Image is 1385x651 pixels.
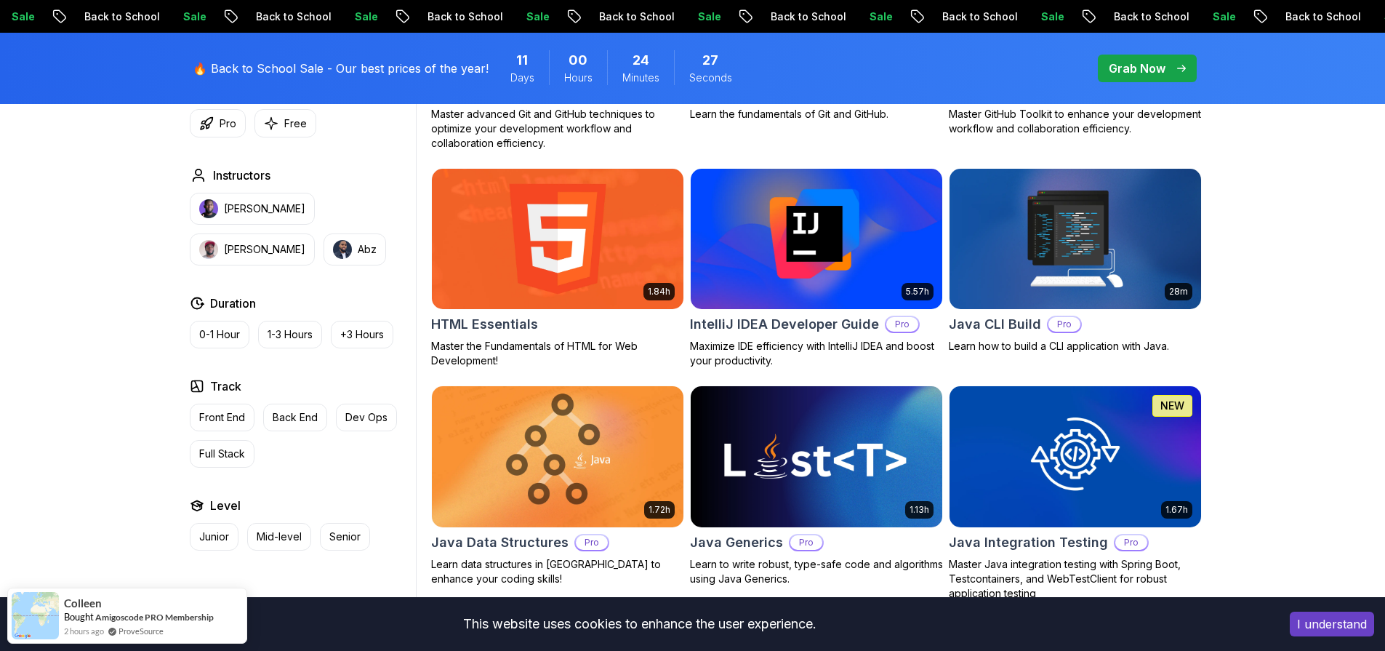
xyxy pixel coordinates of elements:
[432,169,683,310] img: HTML Essentials card
[431,107,684,151] p: Master advanced Git and GitHub techniques to optimize your development workflow and collaboration...
[564,71,593,85] span: Hours
[358,242,377,257] p: Abz
[1109,60,1165,77] p: Grab Now
[193,60,489,77] p: 🔥 Back to School Sale - Our best prices of the year!
[324,233,386,265] button: instructor imgAbz
[199,327,240,342] p: 0-1 Hour
[199,410,245,425] p: Front End
[199,447,245,461] p: Full Stack
[190,321,249,348] button: 0-1 Hour
[886,317,918,332] p: Pro
[324,9,370,24] p: Sale
[1160,399,1184,413] p: NEW
[1165,504,1188,516] p: 1.67h
[1254,9,1353,24] p: Back to School
[345,410,388,425] p: Dev Ops
[1048,317,1080,332] p: Pro
[210,497,241,514] h2: Level
[333,240,352,259] img: instructor img
[950,386,1201,527] img: Java Integration Testing card
[12,592,59,639] img: provesource social proof notification image
[1115,535,1147,550] p: Pro
[516,50,528,71] span: 11 Days
[268,327,313,342] p: 1-3 Hours
[648,286,670,297] p: 1.84h
[649,504,670,516] p: 1.72h
[1181,9,1228,24] p: Sale
[690,314,879,335] h2: IntelliJ IDEA Developer Guide
[431,557,684,586] p: Learn data structures in [GEOGRAPHIC_DATA] to enhance your coding skills!
[224,201,305,216] p: [PERSON_NAME]
[949,339,1202,354] p: Learn how to build a CLI application with Java.
[1169,286,1188,297] p: 28m
[263,404,327,431] button: Back End
[690,386,943,586] a: Java Generics card1.13hJava GenericsProLearn to write robust, type-safe code and algorithms using...
[329,530,361,544] p: Senior
[949,557,1202,601] p: Master Java integration testing with Spring Boot, Testcontainers, and WebTestClient for robust ap...
[273,410,318,425] p: Back End
[247,523,311,551] button: Mid-level
[190,523,238,551] button: Junior
[190,109,246,137] button: Pro
[690,339,943,368] p: Maximize IDE efficiency with IntelliJ IDEA and boost your productivity.
[690,107,943,121] p: Learn the fundamentals of Git and GitHub.
[431,339,684,368] p: Master the Fundamentals of HTML for Web Development!
[576,535,608,550] p: Pro
[190,233,315,265] button: instructor img[PERSON_NAME]
[119,625,164,637] a: ProveSource
[690,168,943,369] a: IntelliJ IDEA Developer Guide card5.57hIntelliJ IDEA Developer GuideProMaximize IDE efficiency wi...
[949,107,1202,136] p: Master GitHub Toolkit to enhance your development workflow and collaboration efficiency.
[95,612,214,623] a: Amigoscode PRO Membership
[690,557,943,586] p: Learn to write robust, type-safe code and algorithms using Java Generics.
[340,327,384,342] p: +3 Hours
[199,240,218,259] img: instructor img
[950,169,1201,310] img: Java CLI Build card
[11,608,1268,640] div: This website uses cookies to enhance the user experience.
[838,9,885,24] p: Sale
[495,9,542,24] p: Sale
[510,71,534,85] span: Days
[257,530,302,544] p: Mid-level
[190,404,254,431] button: Front End
[258,321,322,348] button: 1-3 Hours
[633,50,649,71] span: 24 Minutes
[568,9,667,24] p: Back to School
[949,386,1202,601] a: Java Integration Testing card1.67hNEWJava Integration TestingProMaster Java integration testing w...
[220,116,236,131] p: Pro
[691,386,942,527] img: Java Generics card
[199,530,229,544] p: Junior
[210,295,256,312] h2: Duration
[910,504,929,516] p: 1.13h
[432,386,683,527] img: Java Data Structures card
[684,165,948,313] img: IntelliJ IDEA Developer Guide card
[199,199,218,218] img: instructor img
[53,9,152,24] p: Back to School
[569,50,587,71] span: 0 Hours
[431,168,684,369] a: HTML Essentials card1.84hHTML EssentialsMaster the Fundamentals of HTML for Web Development!
[906,286,929,297] p: 5.57h
[213,167,270,184] h2: Instructors
[210,378,241,395] h2: Track
[64,625,104,637] span: 2 hours ago
[690,532,783,553] h2: Java Generics
[225,9,324,24] p: Back to School
[431,532,569,553] h2: Java Data Structures
[64,597,102,610] span: Colleen
[790,535,822,550] p: Pro
[622,71,659,85] span: Minutes
[667,9,713,24] p: Sale
[190,193,315,225] button: instructor img[PERSON_NAME]
[949,532,1108,553] h2: Java Integration Testing
[431,314,538,335] h2: HTML Essentials
[739,9,838,24] p: Back to School
[949,168,1202,354] a: Java CLI Build card28mJava CLI BuildProLearn how to build a CLI application with Java.
[190,440,254,468] button: Full Stack
[1010,9,1056,24] p: Sale
[949,314,1041,335] h2: Java CLI Build
[431,386,684,586] a: Java Data Structures card1.72hJava Data StructuresProLearn data structures in [GEOGRAPHIC_DATA] t...
[320,523,370,551] button: Senior
[64,611,94,623] span: Bought
[284,116,307,131] p: Free
[702,50,718,71] span: 27 Seconds
[224,242,305,257] p: [PERSON_NAME]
